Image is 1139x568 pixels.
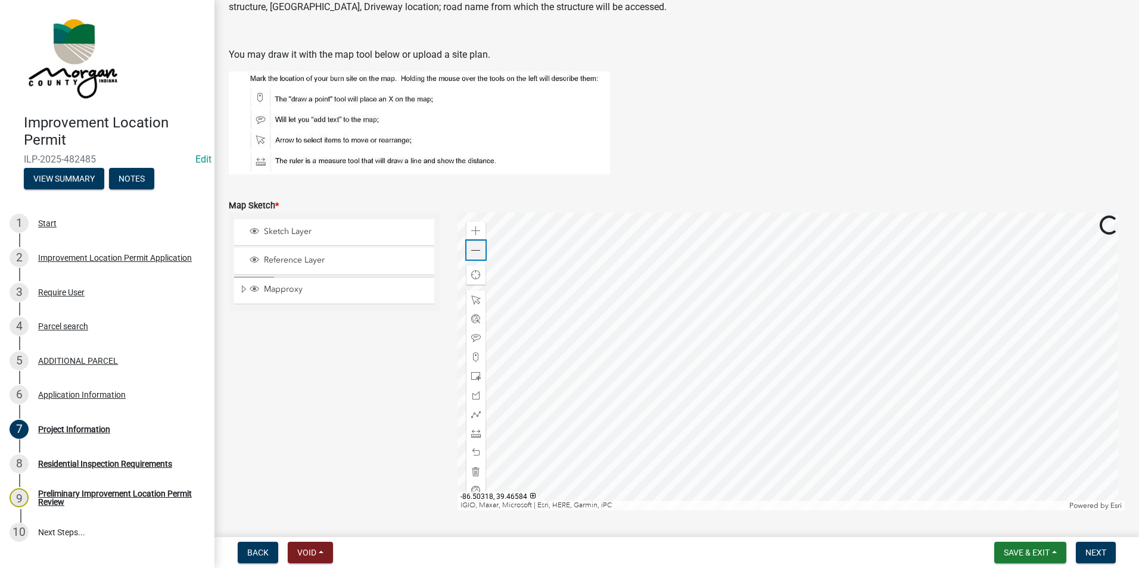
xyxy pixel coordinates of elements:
[10,283,29,302] div: 3
[10,214,29,233] div: 1
[10,454,29,473] div: 8
[24,168,104,189] button: View Summary
[24,13,120,102] img: Morgan County, Indiana
[38,460,172,468] div: Residential Inspection Requirements
[1004,548,1050,557] span: Save & Exit
[1076,542,1116,563] button: Next
[233,216,435,307] ul: Layer List
[24,174,104,184] wm-modal-confirm: Summary
[261,255,430,266] span: Reference Layer
[238,542,278,563] button: Back
[288,542,333,563] button: Void
[10,248,29,267] div: 2
[994,542,1066,563] button: Save & Exit
[24,154,191,165] span: ILP-2025-482485
[195,154,211,165] a: Edit
[38,254,192,262] div: Improvement Location Permit Application
[38,489,195,506] div: Preliminary Improvement Location Permit Review
[24,114,205,149] h4: Improvement Location Permit
[297,548,316,557] span: Void
[10,351,29,370] div: 5
[195,154,211,165] wm-modal-confirm: Edit Application Number
[38,219,57,227] div: Start
[10,317,29,336] div: 4
[239,284,248,297] span: Expand
[1110,501,1122,510] a: Esri
[248,255,430,267] div: Reference Layer
[109,168,154,189] button: Notes
[10,385,29,404] div: 6
[229,48,1125,62] p: You may draw it with the map tool below or upload a site plan.
[458,501,1067,510] div: IGIO, Maxar, Microsoft | Esri, HERE, Garmin, iPC
[38,425,110,433] div: Project Information
[248,284,430,296] div: Mapproxy
[247,548,269,557] span: Back
[10,420,29,439] div: 7
[248,226,430,238] div: Sketch Layer
[234,219,434,246] li: Sketch Layer
[261,284,430,295] span: Mapproxy
[234,248,434,274] li: Reference Layer
[466,241,486,260] div: Zoom out
[234,277,434,304] li: Mapproxy
[38,288,85,297] div: Require User
[466,221,486,241] div: Zoom in
[38,322,88,330] div: Parcel search
[38,357,118,365] div: ADDITIONAL PARCEL
[109,174,154,184] wm-modal-confirm: Notes
[466,266,486,285] div: Find my location
[229,71,610,174] img: map_tools-sm_9c903488-6d06-459d-9e87-41fdf6e21155.jpg
[10,523,29,542] div: 10
[1066,501,1125,510] div: Powered by
[38,391,126,399] div: Application Information
[261,226,430,237] span: Sketch Layer
[1085,548,1106,557] span: Next
[229,202,279,210] label: Map Sketch
[10,488,29,507] div: 9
